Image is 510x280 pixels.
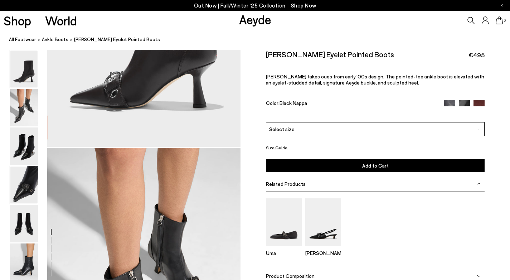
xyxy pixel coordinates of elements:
[10,50,38,88] img: Halima Eyelet Pointed Boots - Image 1
[468,50,485,59] span: €495
[10,127,38,165] img: Halima Eyelet Pointed Boots - Image 3
[291,2,316,9] span: Navigate to /collections/new-in
[10,205,38,242] img: Halima Eyelet Pointed Boots - Image 5
[266,198,302,246] img: Uma Eyelet Leather Mary-Janes Flats
[266,100,437,108] div: Color:
[10,166,38,204] img: Halima Eyelet Pointed Boots - Image 4
[305,198,341,246] img: Davina Eyelet Slingback Pumps
[266,143,287,152] button: Size Guide
[42,37,68,42] span: ankle boots
[477,182,481,185] img: svg%3E
[266,50,394,59] h2: [PERSON_NAME] Eyelet Pointed Boots
[194,1,316,10] p: Out Now | Fall/Winter ‘25 Collection
[266,181,306,187] span: Related Products
[10,89,38,126] img: Halima Eyelet Pointed Boots - Image 2
[266,241,302,256] a: Uma Eyelet Leather Mary-Janes Flats Uma
[9,30,510,50] nav: breadcrumb
[280,100,307,106] span: Black Nappa
[269,125,295,133] span: Select size
[478,129,481,132] img: svg%3E
[503,19,506,23] span: 0
[496,16,503,24] a: 0
[45,14,77,27] a: World
[4,14,31,27] a: Shop
[362,163,389,169] span: Add to Cart
[42,36,68,43] a: ankle boots
[477,274,481,278] img: svg%3E
[239,12,271,27] a: Aeyde
[266,273,315,279] span: Product Composition
[266,250,302,256] p: Uma
[266,159,484,172] button: Add to Cart
[305,241,341,256] a: Davina Eyelet Slingback Pumps [PERSON_NAME]
[305,250,341,256] p: [PERSON_NAME]
[266,73,484,86] p: [PERSON_NAME] takes cues from early '00s design. The pointed-toe ankle boot is elevated with an e...
[9,36,36,43] a: All Footwear
[74,36,160,43] span: [PERSON_NAME] Eyelet Pointed Boots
